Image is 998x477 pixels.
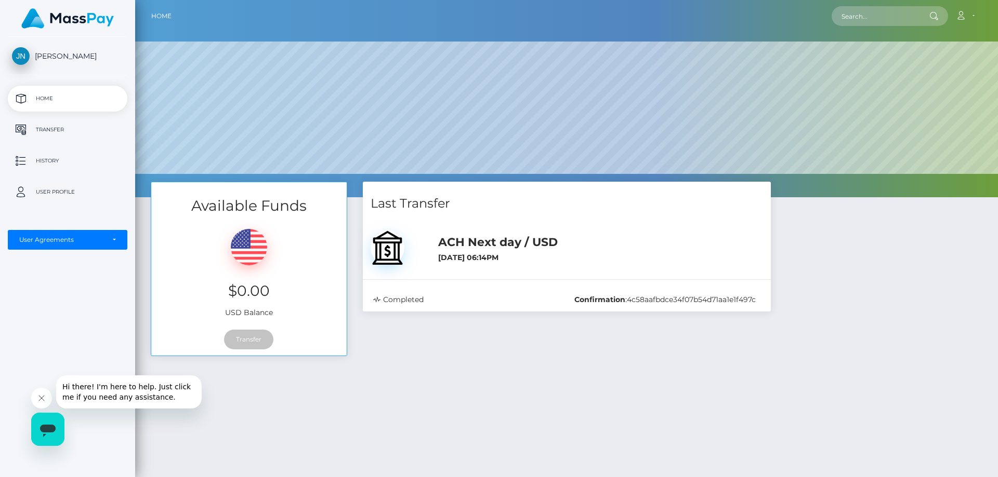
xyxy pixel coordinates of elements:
[8,51,127,61] span: [PERSON_NAME]
[832,6,929,26] input: Search...
[12,184,123,200] p: User Profile
[151,5,172,27] a: Home
[231,229,267,265] img: USD.png
[8,86,127,112] a: Home
[8,230,127,250] button: User Agreements
[438,235,763,251] h5: ACH Next day / USD
[159,281,339,301] h3: $0.00
[371,231,404,265] img: bank.svg
[12,153,123,169] p: History
[21,8,114,29] img: MassPay
[31,413,64,446] iframe: Botón para iniciar la ventana de mensajería
[12,122,123,138] p: Transfer
[8,179,127,205] a: User Profile
[438,253,763,262] h6: [DATE] 06:14PM
[19,236,104,244] div: User Agreements
[365,294,567,305] div: Completed
[8,117,127,143] a: Transfer
[12,91,123,106] p: Home
[151,196,347,216] h3: Available Funds
[8,148,127,174] a: History
[56,375,202,408] iframe: Mensaje de la compañía
[151,216,347,323] div: USD Balance
[31,388,52,408] iframe: Cerrar mensaje
[371,195,763,213] h4: Last Transfer
[627,295,756,304] span: 4c58aafbdce34f07b54d71aa1e1f497c
[574,295,625,304] b: Confirmation
[567,294,768,305] div: :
